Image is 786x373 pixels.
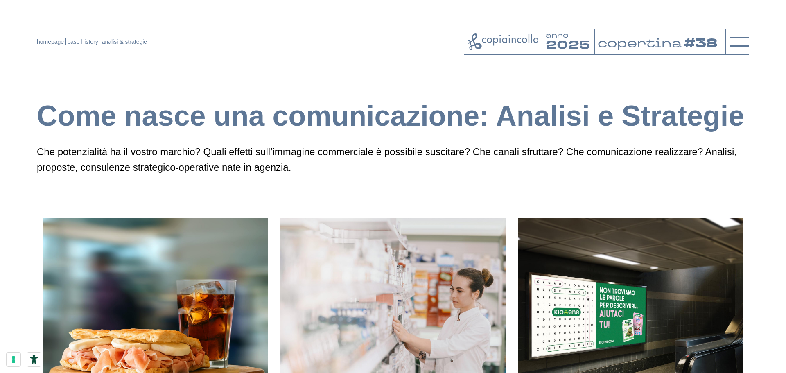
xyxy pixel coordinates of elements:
a: analisi & strategie [102,38,147,45]
tspan: #38 [687,34,721,53]
tspan: anno [546,31,569,40]
button: Strumenti di accessibilità [27,353,41,366]
p: Che potenzialità ha il vostro marchio? Quali effetti sull’immagine commerciale è possibile suscit... [37,144,749,176]
a: case history [68,38,98,45]
a: homepage [37,38,64,45]
h1: Come nasce una comunicazione: Analisi e Strategie [37,98,749,134]
tspan: copertina [597,34,684,52]
tspan: 2025 [546,37,590,54]
button: Le tue preferenze relative al consenso per le tecnologie di tracciamento [7,353,20,366]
